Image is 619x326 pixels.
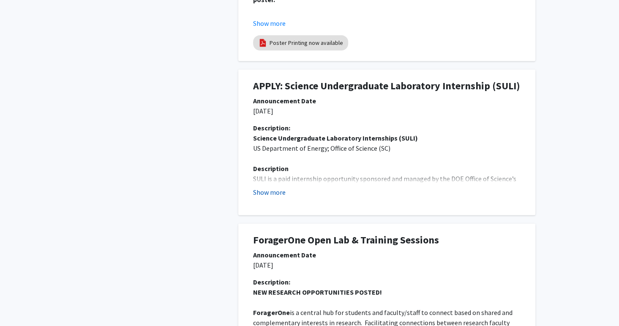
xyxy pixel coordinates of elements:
img: pdf_icon.png [258,38,267,47]
strong: NEW RESEARCH OPPORTUNITIES POSTED! [253,288,382,296]
p: [DATE] [253,106,521,116]
div: Announcement Date [253,96,521,106]
div: Description: [253,123,521,133]
div: Announcement Date [253,250,521,260]
strong: Science Undergraduate Laboratory Internships (SULI) [253,134,418,142]
iframe: Chat [6,288,36,320]
strong: ForagerOne [253,308,290,317]
button: Show more [253,18,286,28]
a: Poster Printing now available [270,39,343,47]
p: [DATE] [253,260,521,270]
h1: APPLY: Science Undergraduate Laboratory Internship (SULI) [253,80,521,92]
p: SULI is a paid internship opportunity sponsored and managed by the DOE Office of Science’s Office... [253,174,521,245]
button: Show more [253,187,286,197]
strong: Description [253,164,289,173]
h1: ForagerOne Open Lab & Training Sessions [253,234,521,246]
div: Description: [253,277,521,287]
p: US Department of Energy; Office of Science (SC) [253,143,521,153]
